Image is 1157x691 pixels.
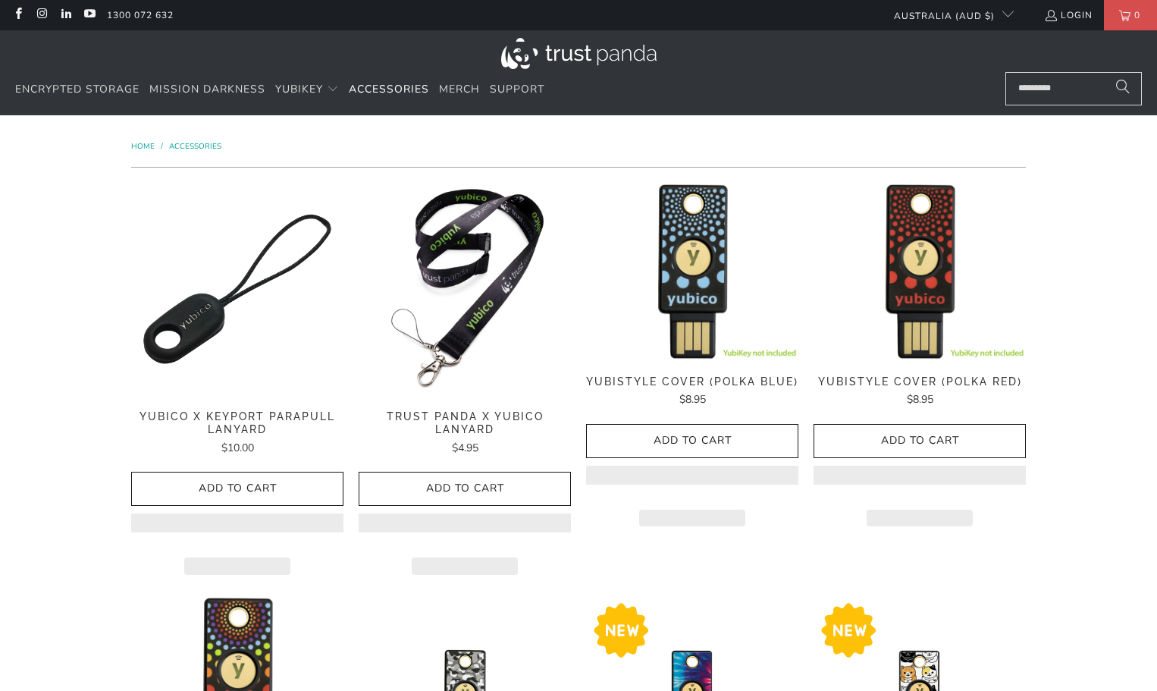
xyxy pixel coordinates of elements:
a: Login [1044,7,1093,24]
button: Add to Cart [359,472,571,506]
span: Add to Cart [602,435,782,448]
span: $8.95 [679,392,706,407]
img: Yubico x Keyport Parapull Lanyard - Trust Panda [131,183,343,395]
button: Add to Cart [586,424,798,458]
span: Mission Darkness [149,82,265,96]
span: Merch [439,82,480,96]
span: Encrypted Storage [15,82,140,96]
img: Trust Panda Yubico Lanyard - Trust Panda [359,183,571,395]
a: Support [490,72,544,108]
span: Add to Cart [147,482,328,495]
a: YubiStyle Cover (Polka Blue) $8.95 [586,375,798,409]
button: Add to Cart [131,472,343,506]
span: Trust Panda x Yubico Lanyard [359,410,571,436]
a: 1300 072 632 [107,7,174,24]
span: Yubico x Keyport Parapull Lanyard [131,410,343,436]
a: Merch [439,72,480,108]
a: Mission Darkness [149,72,265,108]
span: / [161,141,163,152]
span: $10.00 [221,441,254,455]
span: $4.95 [452,441,478,455]
span: Home [131,141,155,152]
a: Encrypted Storage [15,72,140,108]
a: Trust Panda Australia on YouTube [83,9,96,21]
span: Add to Cart [375,482,555,495]
button: Search [1104,72,1142,105]
a: Trust Panda Australia on Instagram [35,9,48,21]
span: Add to Cart [829,435,1010,448]
a: Trust Panda Australia on Facebook [11,9,24,21]
span: $8.95 [907,392,933,407]
input: Search... [1005,72,1142,105]
img: YubiStyle Cover (Polka Red) - Trust Panda [814,183,1026,360]
a: Home [131,141,157,152]
a: Trust Panda Australia on LinkedIn [59,9,72,21]
nav: Translation missing: en.navigation.header.main_nav [15,72,544,108]
span: Support [490,82,544,96]
a: Yubico x Keyport Parapull Lanyard $10.00 [131,410,343,457]
img: YubiStyle Cover (Polka Blue) - Trust Panda [586,183,798,360]
span: Accessories [349,82,429,96]
img: Trust Panda Australia [501,38,657,69]
a: Accessories [169,141,221,152]
a: Accessories [349,72,429,108]
button: Add to Cart [814,424,1026,458]
a: YubiStyle Cover (Polka Red) $8.95 [814,375,1026,409]
span: YubiStyle Cover (Polka Red) [814,375,1026,388]
a: Trust Panda x Yubico Lanyard $4.95 [359,410,571,457]
span: YubiStyle Cover (Polka Blue) [586,375,798,388]
span: YubiKey [275,82,323,96]
summary: YubiKey [275,72,339,108]
a: Yubico x Keyport Parapull Lanyard - Trust Panda Yubico x Keyport Parapull Lanyard - Trust Panda [131,183,343,395]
